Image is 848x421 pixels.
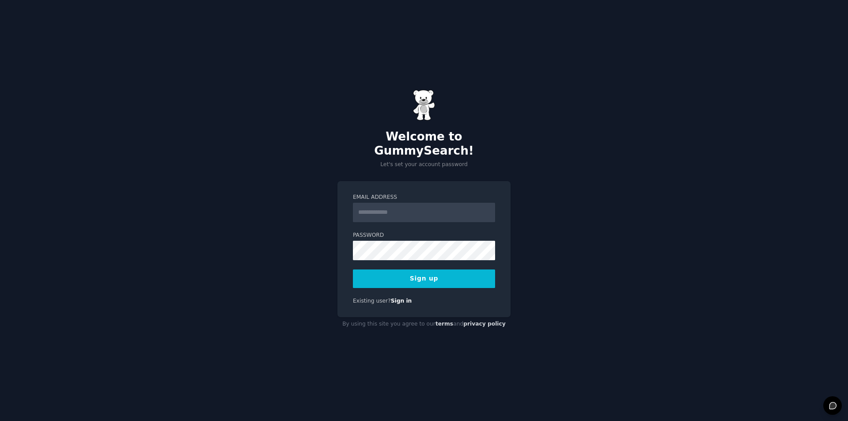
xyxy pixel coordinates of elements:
[463,321,506,327] a: privacy policy
[353,231,495,239] label: Password
[337,317,511,331] div: By using this site you agree to our and
[353,298,391,304] span: Existing user?
[413,90,435,121] img: Gummy Bear
[353,269,495,288] button: Sign up
[391,298,412,304] a: Sign in
[337,161,511,169] p: Let's set your account password
[435,321,453,327] a: terms
[353,193,495,201] label: Email Address
[337,130,511,158] h2: Welcome to GummySearch!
